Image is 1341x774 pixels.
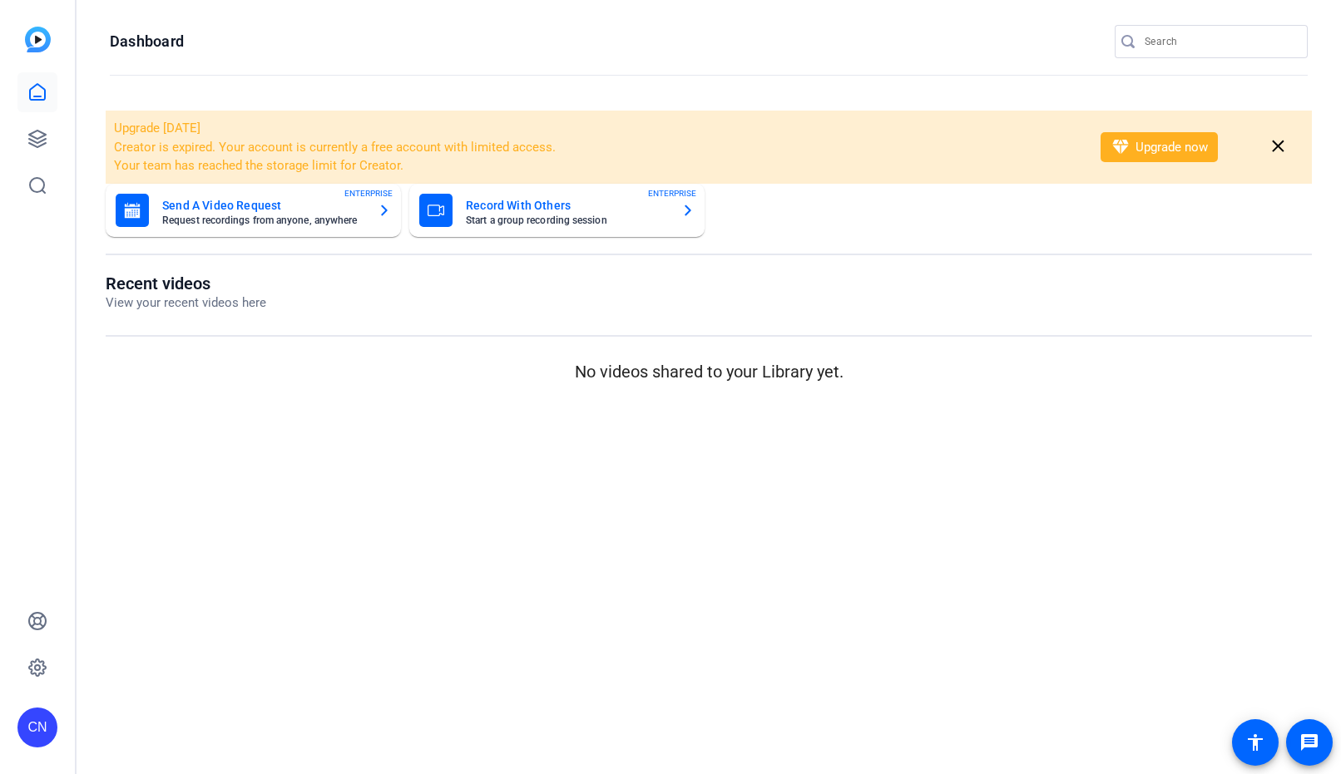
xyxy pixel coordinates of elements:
button: Send A Video RequestRequest recordings from anyone, anywhereENTERPRISE [106,184,401,237]
img: blue-gradient.svg [25,27,51,52]
li: Creator is expired. Your account is currently a free account with limited access. [114,138,1079,157]
h1: Recent videos [106,274,266,293]
mat-card-subtitle: Request recordings from anyone, anywhere [162,215,364,225]
h1: Dashboard [110,32,184,52]
span: ENTERPRISE [648,187,696,200]
p: View your recent videos here [106,293,266,313]
mat-icon: accessibility [1245,732,1265,752]
span: Upgrade [DATE] [114,121,200,136]
button: Record With OthersStart a group recording sessionENTERPRISE [409,184,705,237]
mat-icon: close [1268,136,1289,157]
mat-icon: message [1299,732,1319,752]
mat-card-subtitle: Start a group recording session [466,215,668,225]
mat-icon: diamond [1111,137,1131,157]
p: No videos shared to your Library yet. [106,359,1312,384]
input: Search [1145,32,1294,52]
div: CN [17,707,57,747]
li: Your team has reached the storage limit for Creator. [114,156,1079,175]
button: Upgrade now [1101,132,1218,162]
mat-card-title: Record With Others [466,195,668,215]
span: ENTERPRISE [344,187,393,200]
mat-card-title: Send A Video Request [162,195,364,215]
